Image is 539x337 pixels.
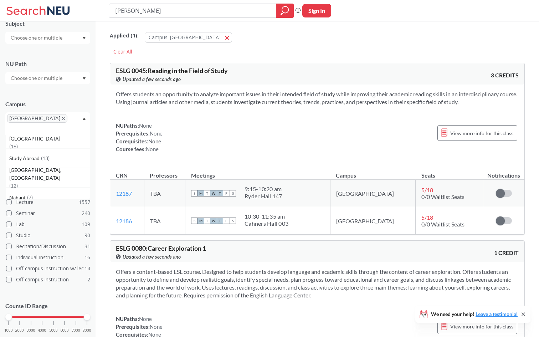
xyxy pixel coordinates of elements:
[185,164,330,180] th: Meetings
[245,193,282,200] div: Ryder Hall 147
[145,32,232,43] button: Campus: [GEOGRAPHIC_DATA]
[82,77,86,80] svg: Dropdown arrow
[230,190,236,196] span: S
[210,190,217,196] span: W
[5,20,90,27] div: Subject
[6,253,90,262] label: Individual Instruction
[123,253,181,261] span: Updated a few seconds ago
[116,90,519,106] section: Offers students an opportunity to analyze important issues in their intended field of study while...
[494,249,519,257] span: 1 CREDIT
[230,218,236,224] span: S
[223,190,230,196] span: F
[82,37,86,40] svg: Dropdown arrow
[49,328,58,332] span: 5000
[7,114,67,123] span: [GEOGRAPHIC_DATA]X to remove pill
[9,154,41,162] span: Study Abroad
[116,244,206,252] span: ESLG 0080 : Career Exploration 1
[84,231,90,239] span: 90
[62,117,65,120] svg: X to remove pill
[191,190,197,196] span: S
[116,268,519,299] section: Offers a content-based ESL course. Designed to help students develop language and academic skills...
[204,190,210,196] span: T
[110,32,139,40] span: Applied ( 1 ):
[330,164,415,180] th: Campus
[146,146,159,152] span: None
[144,180,185,207] td: TBA
[149,34,221,41] span: Campus: [GEOGRAPHIC_DATA]
[5,302,90,310] p: Course ID Range
[148,138,161,144] span: None
[5,32,90,44] div: Dropdown arrow
[84,265,90,272] span: 14
[276,4,294,18] div: magnifying glass
[197,218,204,224] span: M
[491,71,519,79] span: 3 CREDITS
[217,190,223,196] span: T
[84,242,90,250] span: 31
[139,122,152,129] span: None
[27,328,35,332] span: 3000
[139,316,152,322] span: None
[4,328,13,332] span: 1000
[87,276,90,284] span: 2
[38,328,46,332] span: 4000
[7,74,67,82] input: Choose one or multiple
[245,220,288,227] div: Cahners Hall 003
[421,193,464,200] span: 0/0 Waitlist Seats
[245,185,282,193] div: 9:15 - 10:20 am
[5,60,90,68] div: NU Path
[15,328,24,332] span: 2000
[6,198,90,207] label: Lecture
[330,180,415,207] td: [GEOGRAPHIC_DATA]
[82,117,86,120] svg: Dropdown arrow
[6,231,90,240] label: Studio
[6,209,90,218] label: Seminar
[476,311,518,317] a: Leave a testimonial
[41,155,50,161] span: ( 13 )
[416,164,483,180] th: Seats
[431,312,518,317] span: We need your help!
[6,264,90,273] label: Off-campus instruction w/ lec
[421,187,433,193] span: 5 / 18
[116,122,163,153] div: NUPaths: Prerequisites: Corequisites: Course fees:
[6,242,90,251] label: Recitation/Discussion
[421,221,464,228] span: 0/0 Waitlist Seats
[483,164,524,180] th: Notifications
[191,218,197,224] span: S
[72,328,80,332] span: 7000
[84,254,90,261] span: 16
[116,172,128,179] div: CRN
[204,218,210,224] span: T
[116,190,132,197] a: 12187
[223,218,230,224] span: F
[217,218,223,224] span: T
[82,209,90,217] span: 240
[302,4,331,17] button: Sign In
[5,100,90,108] div: Campus
[123,75,181,83] span: Updated a few seconds ago
[330,207,415,235] td: [GEOGRAPHIC_DATA]
[79,198,90,206] span: 1557
[6,275,90,284] label: Off-campus instruction
[210,218,217,224] span: W
[27,194,33,200] span: ( 7 )
[116,218,132,224] a: 12186
[144,164,185,180] th: Professors
[60,328,69,332] span: 6000
[197,190,204,196] span: M
[281,6,289,16] svg: magnifying glass
[450,129,513,138] span: View more info for this class
[245,213,288,220] div: 10:30 - 11:35 am
[9,166,90,182] span: [GEOGRAPHIC_DATA], [GEOGRAPHIC_DATA]
[83,328,91,332] span: 8000
[150,323,163,330] span: None
[450,322,513,331] span: View more info for this class
[116,67,228,75] span: ESLG 0045 : Reading in the Field of Study
[7,34,67,42] input: Choose one or multiple
[110,46,135,57] div: Clear All
[144,207,185,235] td: TBA
[5,112,90,135] div: [GEOGRAPHIC_DATA]X to remove pillDropdown arrowNo campus, no room needed(369)[GEOGRAPHIC_DATA], [...
[6,220,90,229] label: Lab
[9,143,18,149] span: ( 16 )
[150,130,163,137] span: None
